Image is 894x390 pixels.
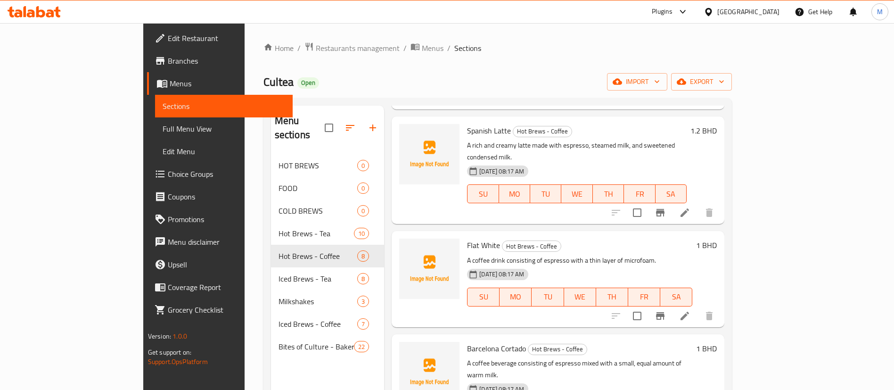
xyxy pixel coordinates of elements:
span: Full Menu View [163,123,285,134]
span: Flat White [467,238,500,252]
span: Grocery Checklist [168,304,285,315]
button: FR [628,288,660,307]
li: / [447,42,451,54]
span: Cultea [263,71,294,92]
button: MO [499,184,530,203]
div: HOT BREWS0 [271,154,385,177]
span: WE [565,187,589,201]
span: 3 [358,297,369,306]
img: Spanish Latte [399,124,459,184]
span: 0 [358,184,369,193]
span: 10 [354,229,369,238]
button: FR [624,184,655,203]
p: A coffee drink consisting of espresso with a thin layer of microfoam. [467,255,692,266]
span: 1.0.0 [172,330,187,342]
button: SU [467,184,499,203]
button: export [671,73,732,91]
span: Promotions [168,214,285,225]
a: Grocery Checklist [147,299,293,321]
span: 8 [358,274,369,283]
span: export [679,76,724,88]
button: TH [596,288,628,307]
span: Spanish Latte [467,124,511,138]
div: [GEOGRAPHIC_DATA] [717,7,779,17]
div: items [357,183,369,194]
a: Edit Menu [155,140,293,163]
button: TH [593,184,624,203]
span: Hot Brews - Tea [279,228,354,239]
span: Menus [170,78,285,89]
span: COLD BREWS [279,205,357,216]
div: Hot Brews - Coffee8 [271,245,385,267]
button: SA [656,184,687,203]
span: Sections [454,42,481,54]
span: SA [659,187,683,201]
span: Hot Brews - Coffee [513,126,572,137]
a: Upsell [147,253,293,276]
div: Bites of Culture - Bakery22 [271,335,385,358]
span: Coupons [168,191,285,202]
a: Menus [410,42,443,54]
div: Plugins [652,6,673,17]
button: WE [564,288,596,307]
div: Hot Brews - Coffee [528,344,587,355]
button: TU [530,184,561,203]
span: MO [503,290,528,304]
span: FR [628,187,651,201]
div: items [354,341,369,352]
span: SU [471,187,495,201]
a: Choice Groups [147,163,293,185]
a: Edit menu item [679,207,690,218]
button: Add section [361,116,384,139]
nav: breadcrumb [263,42,732,54]
p: A rich and creamy latte made with espresso, steamed milk, and sweetened condensed milk. [467,140,687,163]
span: Choice Groups [168,168,285,180]
span: WE [568,290,592,304]
span: Sort sections [339,116,361,139]
span: MO [503,187,526,201]
div: Open [297,77,319,89]
p: A coffee beverage consisting of espresso mixed with a small, equal amount of warm milk. [467,357,692,381]
div: items [357,205,369,216]
button: MO [500,288,532,307]
div: Iced Brews - Tea8 [271,267,385,290]
div: Hot Brews - Tea10 [271,222,385,245]
div: items [354,228,369,239]
span: Get support on: [148,346,191,358]
span: Select to update [627,203,647,223]
span: Edit Menu [163,146,285,157]
a: Coupons [147,185,293,208]
a: Promotions [147,208,293,231]
button: SU [467,288,500,307]
span: Select all sections [319,118,339,138]
h6: 1.2 BHD [690,124,717,137]
span: Branches [168,55,285,66]
div: Iced Brews - Tea [279,273,357,284]
span: 7 [358,320,369,329]
span: 0 [358,207,369,216]
h6: 1 BHD [696,342,717,355]
div: items [357,296,369,307]
span: M [877,7,883,17]
button: Branch-specific-item [649,201,672,224]
span: Milkshakes [279,296,357,307]
span: TH [600,290,624,304]
span: 22 [354,342,369,351]
button: WE [561,184,592,203]
span: FOOD [279,183,357,194]
h2: Menu sections [275,114,325,142]
div: FOOD0 [271,177,385,199]
span: Restaurants management [316,42,400,54]
button: TU [532,288,564,307]
div: Hot Brews - Coffee [502,241,561,252]
span: Iced Brews - Coffee [279,318,357,330]
a: Edit menu item [679,310,690,322]
a: Full Menu View [155,117,293,140]
div: items [357,273,369,284]
h6: 1 BHD [696,239,717,252]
